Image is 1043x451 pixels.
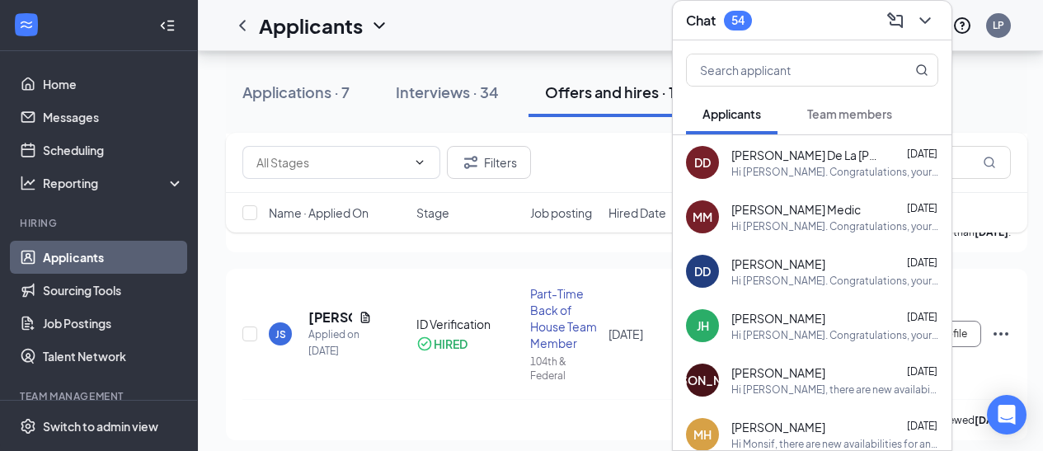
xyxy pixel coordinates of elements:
button: ChevronDown [912,7,938,34]
svg: ChevronDown [915,11,935,31]
svg: ChevronDown [413,156,426,169]
svg: Collapse [159,17,176,34]
svg: ChevronDown [369,16,389,35]
span: [DATE] [907,420,937,432]
span: Team members [807,106,892,121]
a: Scheduling [43,134,184,167]
svg: CheckmarkCircle [416,336,433,352]
div: Reporting [43,175,185,191]
svg: Analysis [20,175,36,191]
h5: [PERSON_NAME] [308,308,352,327]
span: [DATE] [907,256,937,269]
svg: Document [359,311,372,324]
div: [PERSON_NAME] [655,372,750,388]
a: Job Postings [43,307,184,340]
span: [DATE] [907,311,937,323]
h3: Chat [686,12,716,30]
div: Hi [PERSON_NAME]. Congratulations, your Phone Interview with [DEMOGRAPHIC_DATA]-fil-A for Part-Ti... [731,165,938,179]
input: Search applicant [687,54,882,86]
div: Hi [PERSON_NAME]. Congratulations, your Phone Interview with [DEMOGRAPHIC_DATA]-fil-A for Part-Ti... [731,328,938,342]
svg: Settings [20,418,36,435]
svg: MagnifyingGlass [983,156,996,169]
div: Hi [PERSON_NAME], there are new availabilities for an interview. This is a reminder to schedule y... [731,383,938,397]
span: [DATE] [907,365,937,378]
a: Sourcing Tools [43,274,184,307]
h1: Applicants [259,12,363,40]
div: Applied on [DATE] [308,327,372,359]
a: Talent Network [43,340,184,373]
a: Home [43,68,184,101]
div: 104th & Federal [530,355,599,383]
svg: Ellipses [991,324,1011,344]
div: Hi [PERSON_NAME]. Congratulations, your Phone Interview with [DEMOGRAPHIC_DATA]-fil-A for Part-Ti... [731,219,938,233]
span: [PERSON_NAME] [731,364,825,381]
span: Stage [416,204,449,221]
div: Hiring [20,216,181,230]
span: Hired Date [608,204,666,221]
div: HIRED [434,336,467,352]
div: Part-Time Back of House Team Member [530,285,599,351]
div: DD [694,154,711,171]
span: Job posting [530,204,592,221]
b: [DATE] [975,414,1008,426]
span: [DATE] [907,202,937,214]
div: JS [275,327,286,341]
span: Applicants [702,106,761,121]
svg: MagnifyingGlass [915,63,928,77]
div: 54 [731,13,745,27]
div: Hi [PERSON_NAME]. Congratulations, your Phone Interview with [DEMOGRAPHIC_DATA]-fil-A for Part-Ti... [731,274,938,288]
a: Applicants [43,241,184,274]
span: [PERSON_NAME] [731,256,825,272]
div: JH [697,317,709,334]
button: ComposeMessage [882,7,909,34]
div: ID Verification [416,316,519,332]
div: Applications · 7 [242,82,350,102]
span: Name · Applied On [269,204,369,221]
div: LP [993,18,1004,32]
div: Hi Monsif, there are new availabilities for an interview. This is a reminder to schedule your int... [731,437,938,451]
span: [DATE] [608,327,643,341]
a: Messages [43,101,184,134]
svg: QuestionInfo [952,16,972,35]
span: [PERSON_NAME] De La [PERSON_NAME] [731,147,880,163]
svg: Filter [461,153,481,172]
div: Offers and hires · 113 [545,82,689,102]
input: All Stages [256,153,406,171]
div: Interviews · 34 [396,82,499,102]
svg: WorkstreamLogo [18,16,35,33]
svg: ChevronLeft [233,16,252,35]
svg: ComposeMessage [886,11,905,31]
div: Team Management [20,389,181,403]
span: [PERSON_NAME] [731,419,825,435]
div: MM [693,209,712,225]
div: Open Intercom Messenger [987,395,1027,435]
span: [PERSON_NAME] [731,310,825,327]
div: MH [693,426,712,443]
span: [DATE] [907,148,937,160]
div: Switch to admin view [43,418,158,435]
button: Filter Filters [447,146,531,179]
span: [PERSON_NAME] Medic [731,201,861,218]
div: DD [694,263,711,280]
